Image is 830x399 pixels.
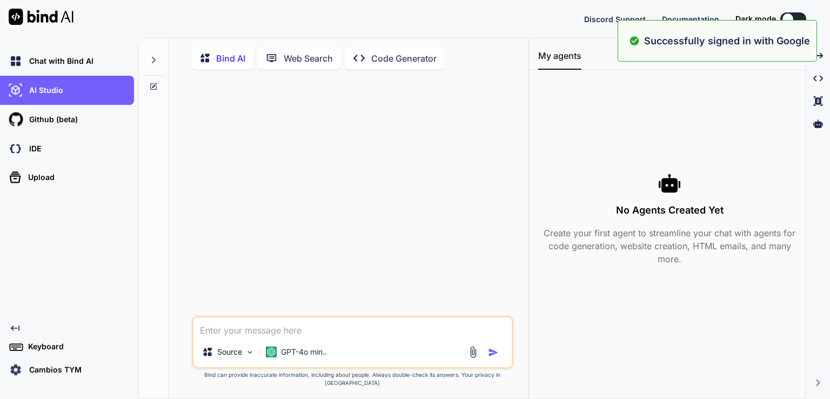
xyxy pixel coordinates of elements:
img: ai-studio [6,81,25,99]
span: Discord Support [584,15,646,24]
p: Cambios TYM [25,364,82,375]
p: Keyboard [24,341,64,352]
button: My agents [538,49,581,70]
p: Source [217,347,242,357]
p: Upload [24,172,55,183]
img: settings [6,361,25,379]
p: Web Search [284,52,333,65]
img: attachment [467,346,479,358]
p: Github (beta) [25,114,78,125]
p: IDE [25,143,41,154]
img: githubLight [6,110,25,129]
p: Successfully signed in with Google [644,34,810,48]
p: Bind AI [216,52,245,65]
span: Dark mode [735,14,776,24]
img: icon [488,347,499,358]
p: AI Studio [25,85,63,96]
img: chat [6,52,25,70]
span: Documentation [662,15,719,24]
button: Discord Support [584,14,646,25]
p: GPT-4o min.. [281,347,327,357]
p: Chat with Bind AI [25,56,93,66]
img: alert [629,34,640,48]
p: Bind can provide inaccurate information, including about people. Always double-check its answers.... [192,371,513,387]
p: Code Generator [371,52,437,65]
img: Bind AI [9,9,73,25]
img: darkCloudIdeIcon [6,139,25,158]
h3: No Agents Created Yet [538,203,801,218]
img: GPT-4o mini [266,347,277,357]
button: Documentation [662,14,719,25]
p: Create your first agent to streamline your chat with agents for code generation, website creation... [538,227,801,265]
img: Pick Models [245,348,255,357]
